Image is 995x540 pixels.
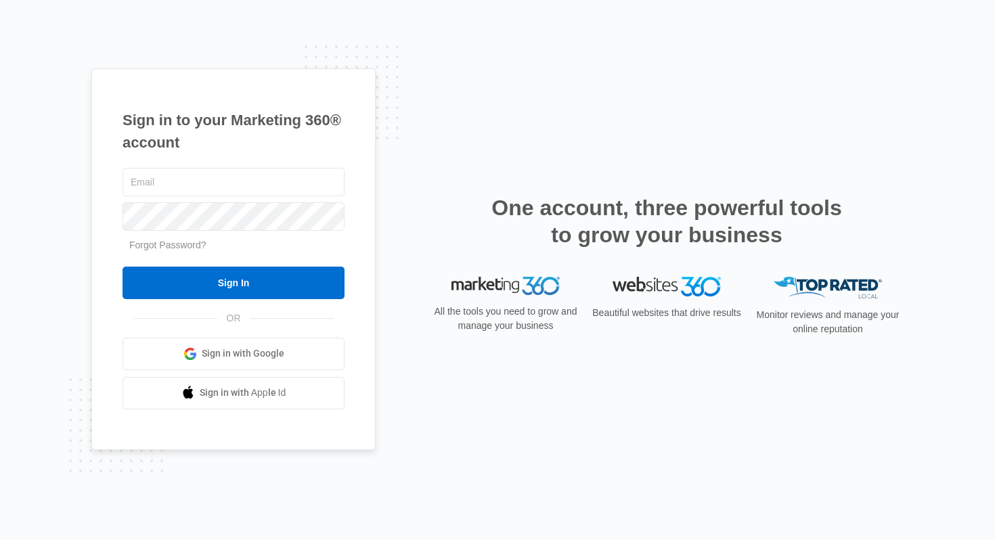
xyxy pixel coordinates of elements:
[591,306,743,320] p: Beautiful websites that drive results
[123,377,345,409] a: Sign in with Apple Id
[451,277,560,296] img: Marketing 360
[123,267,345,299] input: Sign In
[613,277,721,296] img: Websites 360
[487,194,846,248] h2: One account, three powerful tools to grow your business
[217,311,250,325] span: OR
[430,305,581,333] p: All the tools you need to grow and manage your business
[202,346,284,361] span: Sign in with Google
[123,338,345,370] a: Sign in with Google
[752,308,904,336] p: Monitor reviews and manage your online reputation
[123,168,345,196] input: Email
[123,109,345,154] h1: Sign in to your Marketing 360® account
[129,240,206,250] a: Forgot Password?
[774,277,882,299] img: Top Rated Local
[200,386,286,400] span: Sign in with Apple Id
